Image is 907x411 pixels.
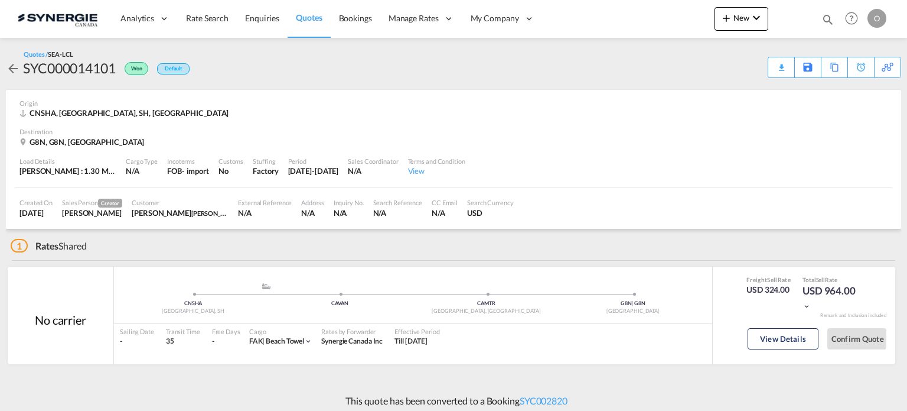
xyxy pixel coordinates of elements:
div: External Reference [238,198,292,207]
div: Address [301,198,324,207]
span: Analytics [120,12,154,24]
p: This quote has been converted to a Booking [340,394,567,407]
div: G8N, G8N, Canada [19,137,147,147]
div: Period [288,157,339,166]
md-icon: assets/icons/custom/ship-fill.svg [259,283,273,289]
span: SEA-LCL [48,50,73,58]
button: icon-plus 400-fgNewicon-chevron-down [714,7,768,31]
div: icon-magnify [821,13,834,31]
div: Origin [19,99,888,108]
div: O [867,9,886,28]
span: Manage Rates [389,12,439,24]
div: [PERSON_NAME] : 1.30 MT | Volumetric Wt : 4.00 CBM | Chargeable Wt : 4.00 W/M [19,166,116,176]
div: Quotes /SEA-LCL [24,50,73,59]
div: Total Rate [802,276,862,284]
div: beach towel [249,336,304,347]
a: SYC002820 [520,395,567,406]
div: Stuffing [253,157,278,166]
div: USD 324.00 [746,284,791,296]
div: Nathalie Tremblay [132,208,229,218]
div: N/A [373,208,422,218]
div: Load Details [19,157,116,166]
div: CNSHA [120,300,266,308]
div: [GEOGRAPHIC_DATA], [GEOGRAPHIC_DATA] [413,308,560,315]
span: Synergie Canada Inc [321,336,383,345]
md-icon: icon-chevron-down [802,302,811,310]
span: Won [131,65,145,76]
div: Cargo [249,327,312,336]
div: Search Reference [373,198,422,207]
div: N/A [432,208,458,218]
div: 35 [166,336,200,347]
div: - [212,336,214,347]
span: 1 [11,239,28,253]
div: N/A [238,208,292,218]
div: Help [841,8,867,30]
span: Sell [816,276,826,283]
div: Freight Rate [746,276,791,284]
md-icon: icon-chevron-down [304,337,312,345]
div: Won [116,59,151,77]
div: Customs [218,157,243,166]
div: Sales Coordinator [348,157,398,166]
div: Incoterms [167,157,209,166]
div: Destination [19,127,888,136]
div: Search Currency [467,198,514,207]
span: Creator [98,199,122,208]
div: No carrier [35,312,86,328]
span: G8N [634,300,645,306]
div: CAMTR [413,300,560,308]
div: Factory Stuffing [253,166,278,176]
div: Remark and Inclusion included [811,312,895,319]
img: 1f56c880d42311ef80fc7dca854c8e59.png [18,5,97,32]
div: N/A [126,166,158,176]
div: [GEOGRAPHIC_DATA], SH [120,308,266,315]
div: Free Days [212,327,240,336]
span: | [262,336,265,345]
div: USD [467,208,514,218]
span: | [631,300,633,306]
div: Rates by Forwarder [321,327,383,336]
div: Customer [132,198,229,207]
span: Sell [767,276,777,283]
span: Help [841,8,862,28]
div: Terms and Condition [408,157,465,166]
div: View [408,166,465,176]
span: Rates [35,240,59,251]
div: N/A [301,208,324,218]
div: Sales Person [62,198,122,208]
span: CNSHA, [GEOGRAPHIC_DATA], SH, [GEOGRAPHIC_DATA] [30,108,229,118]
div: CAVAN [266,300,413,308]
div: icon-arrow-left [6,59,23,77]
div: FOB [167,166,182,176]
md-icon: icon-download [774,59,788,68]
div: CNSHA, Shanghai, SH, Europe [19,108,231,118]
div: CC Email [432,198,458,207]
md-icon: icon-chevron-down [749,11,764,25]
span: Quotes [296,12,322,22]
button: Confirm Quote [827,328,886,349]
span: New [719,13,764,22]
div: Created On [19,198,53,207]
span: FAK [249,336,266,345]
div: Quote PDF is not available at this time [774,57,788,68]
button: View Details [748,328,818,349]
div: Inquiry No. [334,198,364,207]
div: Default [157,63,190,75]
md-icon: icon-arrow-left [6,62,20,76]
span: My Company [471,12,519,24]
div: Shared [11,240,87,253]
div: Effective Period [394,327,439,336]
div: Synergie Canada Inc [321,336,383,347]
div: N/A [348,166,398,176]
div: USD 964.00 [802,284,862,312]
span: Enquiries [245,13,279,23]
div: [GEOGRAPHIC_DATA] [560,308,706,315]
div: 14 Sep 2025 [288,166,339,176]
span: Till [DATE] [394,336,428,345]
div: Save As Template [795,57,821,77]
span: Rate Search [186,13,229,23]
md-icon: icon-magnify [821,13,834,26]
div: No [218,166,243,176]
